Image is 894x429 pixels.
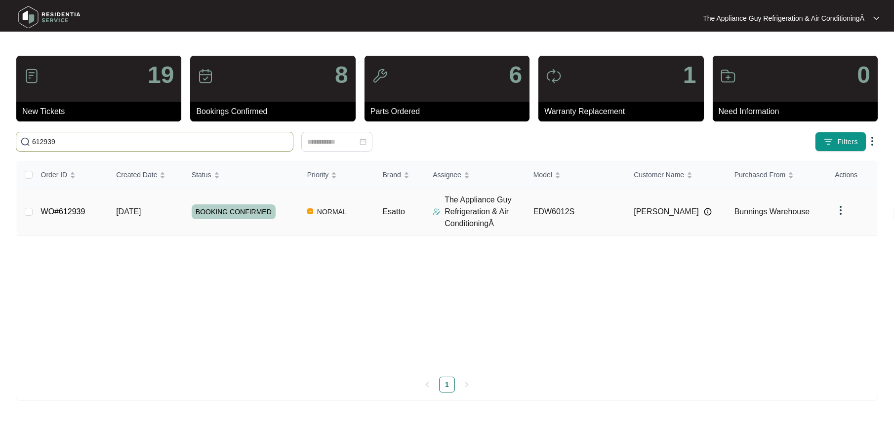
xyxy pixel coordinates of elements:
[192,204,276,219] span: BOOKING CONFIRMED
[372,68,388,84] img: icon
[837,137,858,147] span: Filters
[734,169,785,180] span: Purchased From
[433,208,441,216] img: Assigner Icon
[15,2,84,32] img: residentia service logo
[857,63,870,87] p: 0
[815,132,866,152] button: filter iconFilters
[33,162,109,188] th: Order ID
[313,206,351,218] span: NORMAL
[148,63,174,87] p: 19
[823,137,833,147] img: filter icon
[41,207,85,216] a: WO#612939
[509,63,522,87] p: 6
[720,68,736,84] img: icon
[424,382,430,388] span: left
[382,169,401,180] span: Brand
[41,169,68,180] span: Order ID
[196,106,355,117] p: Bookings Confirmed
[198,68,213,84] img: icon
[374,162,425,188] th: Brand
[299,162,375,188] th: Priority
[827,162,877,188] th: Actions
[24,68,40,84] img: icon
[526,162,626,188] th: Model
[459,377,475,392] li: Next Page
[192,169,211,180] span: Status
[419,377,435,392] button: left
[703,13,864,23] p: The Appliance Guy Refrigeration & Air ConditioningÂ
[425,162,526,188] th: Assignee
[533,169,552,180] span: Model
[634,169,684,180] span: Customer Name
[433,169,461,180] span: Assignee
[108,162,184,188] th: Created Date
[20,137,30,147] img: search-icon
[734,207,810,216] span: Bunnings Warehouse
[22,106,181,117] p: New Tickets
[439,377,455,392] li: 1
[459,377,475,392] button: right
[835,204,847,216] img: dropdown arrow
[464,382,470,388] span: right
[116,207,141,216] span: [DATE]
[382,207,405,216] span: Esatto
[866,135,878,147] img: dropdown arrow
[184,162,299,188] th: Status
[546,68,562,84] img: icon
[634,206,699,218] span: [PERSON_NAME]
[370,106,529,117] p: Parts Ordered
[32,136,289,147] input: Search by Order Id, Assignee Name, Customer Name, Brand and Model
[307,169,329,180] span: Priority
[419,377,435,392] li: Previous Page
[445,194,526,230] p: The Appliance Guy Refrigeration & Air ConditioningÂ
[116,169,157,180] span: Created Date
[704,208,712,216] img: Info icon
[683,63,696,87] p: 1
[727,162,827,188] th: Purchased From
[335,63,348,87] p: 8
[626,162,727,188] th: Customer Name
[873,16,879,21] img: dropdown arrow
[526,188,626,236] td: EDW6012S
[307,208,313,214] img: Vercel Logo
[440,377,454,392] a: 1
[719,106,878,117] p: Need Information
[544,106,703,117] p: Warranty Replacement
